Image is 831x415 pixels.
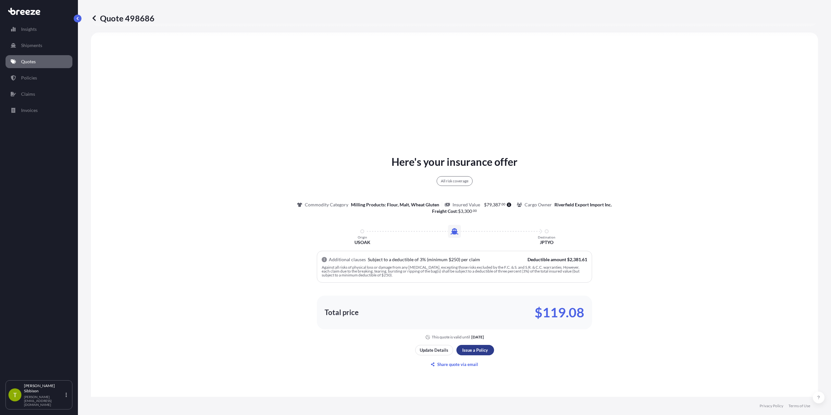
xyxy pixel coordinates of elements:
p: Commodity Category [305,201,348,208]
a: Privacy Policy [760,403,783,409]
a: Quotes [6,55,72,68]
span: 00 [473,210,477,212]
p: Cargo Owner [525,201,552,208]
span: $ [484,202,487,207]
button: Update Details [415,345,453,355]
p: Quote 498686 [91,13,155,23]
p: Share quote via email [437,361,478,368]
span: . [472,210,473,212]
button: Issue a Policy [456,345,494,355]
p: Insured Value [453,201,480,208]
p: Here's your insurance offer [391,154,517,170]
p: Insights [21,26,37,32]
span: 3 [461,209,463,214]
a: Policies [6,71,72,84]
p: Total price [325,309,359,316]
div: All risk coverage [437,176,473,186]
p: Update Details [420,347,448,353]
p: Origin [358,235,367,239]
p: This quote is valid until [432,335,470,340]
a: Terms of Use [788,403,810,409]
p: Riverfield Export Import Inc. [554,201,612,208]
p: Policies [21,75,37,81]
p: [DATE] [471,335,484,340]
p: Subject to a deductible of 3% (minimum $250) per claim [368,256,480,263]
p: Milling Products: Flour, Malt, Wheat Gluten [351,201,439,208]
p: $119.08 [535,307,584,318]
p: JPTYO [540,239,553,246]
b: Freight Cost [432,208,457,214]
p: [PERSON_NAME][EMAIL_ADDRESS][DOMAIN_NAME] [24,395,64,407]
p: Deductible amount $2,381.61 [527,256,587,263]
p: Additional clauses [329,256,366,263]
span: 387 [493,202,501,207]
p: Quotes [21,58,36,65]
span: 00 [502,203,505,205]
p: USOAK [354,239,370,246]
a: Invoices [6,104,72,117]
a: Shipments [6,39,72,52]
a: Insights [6,23,72,36]
a: Claims [6,88,72,101]
span: T [13,392,17,398]
span: $ [458,209,461,214]
p: Shipments [21,42,42,49]
p: : [432,208,477,214]
span: , [463,209,464,214]
button: Share quote via email [415,359,494,370]
p: Invoices [21,107,38,114]
p: Claims [21,91,35,97]
p: Issue a Policy [462,347,488,353]
p: [PERSON_NAME] Sibbison [24,383,64,394]
p: Against all risks of physical loss or damage from any [MEDICAL_DATA], excepting those risks exclu... [322,265,587,277]
span: 300 [464,209,472,214]
span: , [492,202,493,207]
p: Destination [538,235,555,239]
span: 79 [487,202,492,207]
